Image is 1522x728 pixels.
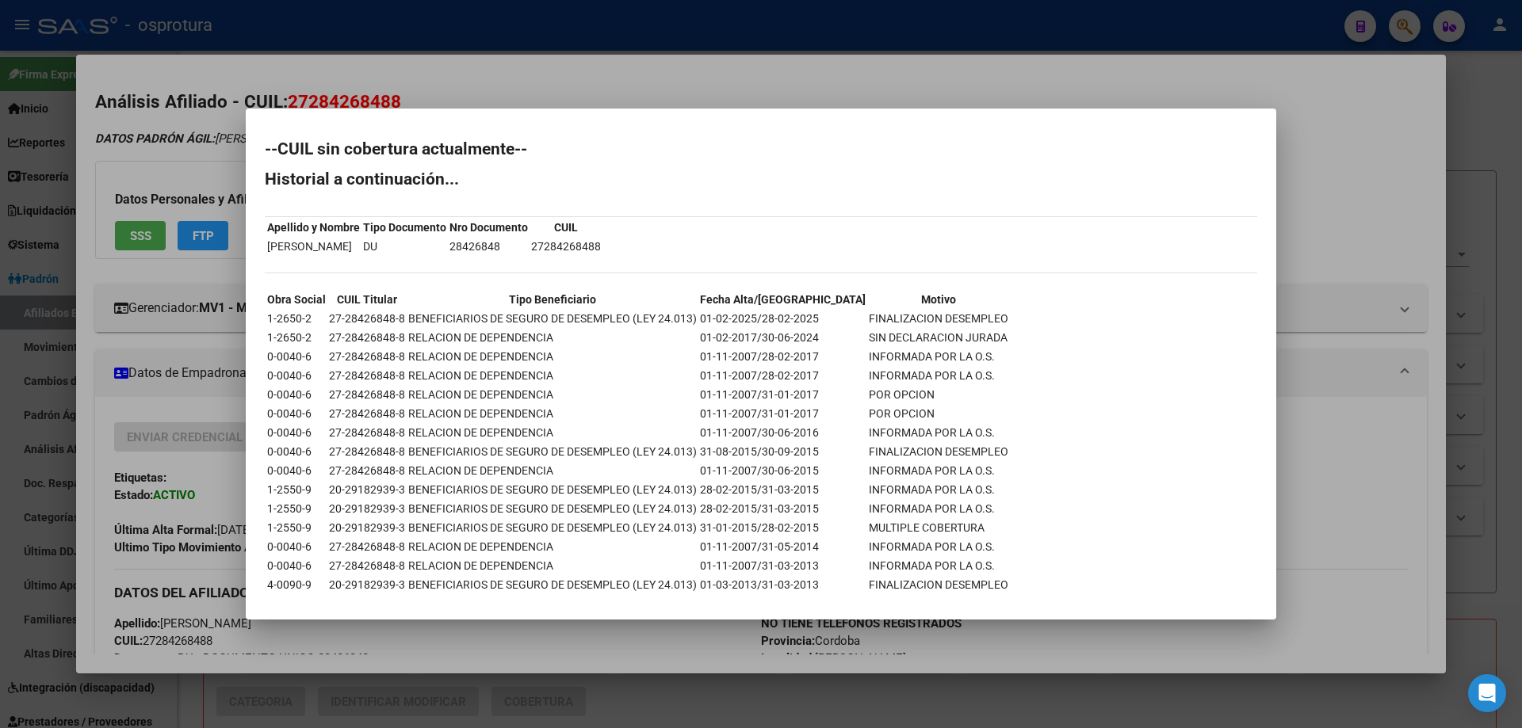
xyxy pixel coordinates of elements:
[266,519,327,536] td: 1-2550-9
[266,238,361,255] td: [PERSON_NAME]
[699,367,866,384] td: 01-11-2007/28-02-2017
[407,424,698,441] td: RELACION DE DEPENDENCIA
[266,405,327,422] td: 0-0040-6
[266,348,327,365] td: 0-0040-6
[362,238,447,255] td: DU
[699,291,866,308] th: Fecha Alta/[GEOGRAPHIC_DATA]
[266,291,327,308] th: Obra Social
[699,329,866,346] td: 01-02-2017/30-06-2024
[328,424,406,441] td: 27-28426848-8
[1468,674,1506,712] div: Open Intercom Messenger
[868,405,1009,422] td: POR OPCION
[868,443,1009,460] td: FINALIZACION DESEMPLEO
[328,405,406,422] td: 27-28426848-8
[266,481,327,498] td: 1-2550-9
[407,329,698,346] td: RELACION DE DEPENDENCIA
[407,462,698,479] td: RELACION DE DEPENDENCIA
[449,238,529,255] td: 28426848
[407,481,698,498] td: BENEFICIARIOS DE SEGURO DE DESEMPLEO (LEY 24.013)
[699,310,866,327] td: 01-02-2025/28-02-2025
[266,329,327,346] td: 1-2650-2
[868,519,1009,536] td: MULTIPLE COBERTURA
[699,519,866,536] td: 31-01-2015/28-02-2015
[699,348,866,365] td: 01-11-2007/28-02-2017
[328,576,406,593] td: 20-29182939-3
[868,329,1009,346] td: SIN DECLARACION JURADA
[868,348,1009,365] td: INFORMADA POR LA O.S.
[407,557,698,574] td: RELACION DE DEPENDENCIA
[699,481,866,498] td: 28-02-2015/31-03-2015
[699,538,866,555] td: 01-11-2007/31-05-2014
[699,405,866,422] td: 01-11-2007/31-01-2017
[868,424,1009,441] td: INFORMADA POR LA O.S.
[407,519,698,536] td: BENEFICIARIOS DE SEGURO DE DESEMPLEO (LEY 24.013)
[328,519,406,536] td: 20-29182939-3
[266,462,327,479] td: 0-0040-6
[266,576,327,593] td: 4-0090-9
[868,481,1009,498] td: INFORMADA POR LA O.S.
[266,310,327,327] td: 1-2650-2
[699,424,866,441] td: 01-11-2007/30-06-2016
[868,538,1009,555] td: INFORMADA POR LA O.S.
[266,386,327,403] td: 0-0040-6
[530,238,602,255] td: 27284268488
[868,386,1009,403] td: POR OPCION
[699,500,866,517] td: 28-02-2015/31-03-2015
[407,291,698,308] th: Tipo Beneficiario
[328,557,406,574] td: 27-28426848-8
[266,443,327,460] td: 0-0040-6
[266,557,327,574] td: 0-0040-6
[868,500,1009,517] td: INFORMADA POR LA O.S.
[868,462,1009,479] td: INFORMADA POR LA O.S.
[328,538,406,555] td: 27-28426848-8
[265,171,1257,187] h2: Historial a continuación...
[328,443,406,460] td: 27-28426848-8
[266,500,327,517] td: 1-2550-9
[868,291,1009,308] th: Motivo
[699,386,866,403] td: 01-11-2007/31-01-2017
[328,348,406,365] td: 27-28426848-8
[266,367,327,384] td: 0-0040-6
[407,310,698,327] td: BENEFICIARIOS DE SEGURO DE DESEMPLEO (LEY 24.013)
[449,219,529,236] th: Nro Documento
[265,141,1257,157] h2: --CUIL sin cobertura actualmente--
[266,219,361,236] th: Apellido y Nombre
[328,329,406,346] td: 27-28426848-8
[868,367,1009,384] td: INFORMADA POR LA O.S.
[407,405,698,422] td: RELACION DE DEPENDENCIA
[328,367,406,384] td: 27-28426848-8
[868,557,1009,574] td: INFORMADA POR LA O.S.
[407,386,698,403] td: RELACION DE DEPENDENCIA
[407,576,698,593] td: BENEFICIARIOS DE SEGURO DE DESEMPLEO (LEY 24.013)
[699,462,866,479] td: 01-11-2007/30-06-2015
[328,386,406,403] td: 27-28426848-8
[699,443,866,460] td: 31-08-2015/30-09-2015
[328,462,406,479] td: 27-28426848-8
[407,348,698,365] td: RELACION DE DEPENDENCIA
[530,219,602,236] th: CUIL
[266,538,327,555] td: 0-0040-6
[407,443,698,460] td: BENEFICIARIOS DE SEGURO DE DESEMPLEO (LEY 24.013)
[362,219,447,236] th: Tipo Documento
[699,557,866,574] td: 01-11-2007/31-03-2013
[868,576,1009,593] td: FINALIZACION DESEMPLEO
[266,424,327,441] td: 0-0040-6
[699,576,866,593] td: 01-03-2013/31-03-2013
[328,291,406,308] th: CUIL Titular
[407,500,698,517] td: BENEFICIARIOS DE SEGURO DE DESEMPLEO (LEY 24.013)
[328,500,406,517] td: 20-29182939-3
[328,310,406,327] td: 27-28426848-8
[407,367,698,384] td: RELACION DE DEPENDENCIA
[407,538,698,555] td: RELACION DE DEPENDENCIA
[868,310,1009,327] td: FINALIZACION DESEMPLEO
[328,481,406,498] td: 20-29182939-3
